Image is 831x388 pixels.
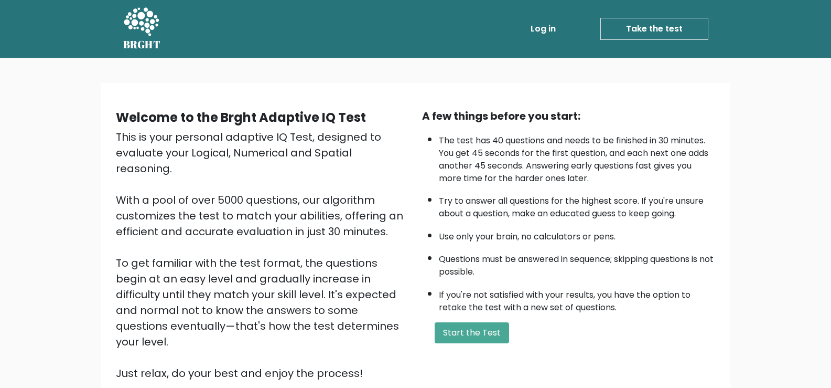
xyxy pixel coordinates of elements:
[439,225,716,243] li: Use only your brain, no calculators or pens.
[123,38,161,51] h5: BRGHT
[422,108,716,124] div: A few things before you start:
[123,4,161,54] a: BRGHT
[439,284,716,314] li: If you're not satisfied with your results, you have the option to retake the test with a new set ...
[116,129,409,381] div: This is your personal adaptive IQ Test, designed to evaluate your Logical, Numerical and Spatial ...
[439,129,716,185] li: The test has 40 questions and needs to be finished in 30 minutes. You get 45 seconds for the firs...
[526,18,560,39] a: Log in
[435,322,509,343] button: Start the Test
[600,18,708,40] a: Take the test
[439,248,716,278] li: Questions must be answered in sequence; skipping questions is not possible.
[439,190,716,220] li: Try to answer all questions for the highest score. If you're unsure about a question, make an edu...
[116,109,366,126] b: Welcome to the Brght Adaptive IQ Test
